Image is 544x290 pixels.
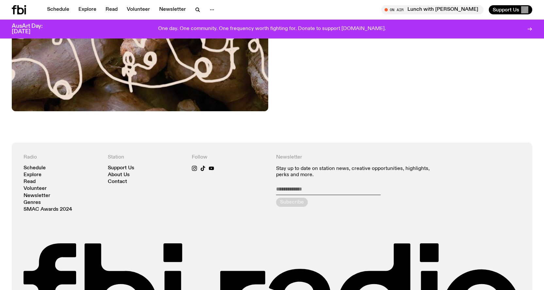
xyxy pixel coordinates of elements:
a: Newsletter [155,5,190,14]
span: Support Us [493,7,519,13]
button: Support Us [489,5,532,14]
a: Volunteer [24,186,47,191]
a: Read [24,179,36,184]
a: Newsletter [24,193,50,198]
a: Explore [74,5,100,14]
p: One day. One community. One frequency worth fighting for. Donate to support [DOMAIN_NAME]. [158,26,386,32]
a: Contact [108,179,127,184]
a: Support Us [108,166,134,171]
h4: Newsletter [276,154,437,160]
h4: Follow [192,154,268,160]
a: Schedule [24,166,46,171]
a: Volunteer [123,5,154,14]
a: Genres [24,200,41,205]
a: Explore [24,173,41,177]
a: SMAC Awards 2024 [24,207,72,212]
button: Subscribe [276,198,308,207]
p: Stay up to date on station news, creative opportunities, highlights, perks and more. [276,166,437,178]
a: Schedule [43,5,73,14]
a: About Us [108,173,130,177]
h3: AusArt Day: [DATE] [12,23,54,35]
h4: Station [108,154,184,160]
a: Read [102,5,122,14]
h4: Radio [24,154,100,160]
button: On AirLunch with [PERSON_NAME] [381,5,484,14]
